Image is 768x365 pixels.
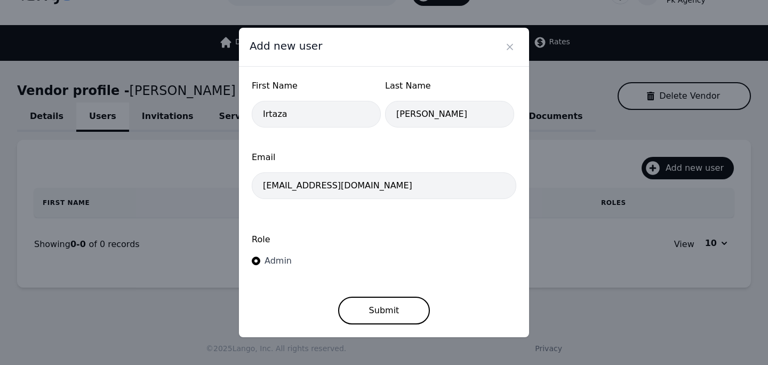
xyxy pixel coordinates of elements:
span: Add new user [250,38,322,53]
input: First Name [252,101,381,128]
input: Admin [252,257,260,265]
label: Role [252,233,516,246]
button: Close [501,38,518,55]
input: Email [252,172,516,199]
input: Last Name [385,101,514,128]
button: Submit [338,297,430,324]
span: Last Name [385,80,514,92]
span: First Name [252,80,381,92]
span: Admin [265,256,292,266]
span: Email [252,151,516,164]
